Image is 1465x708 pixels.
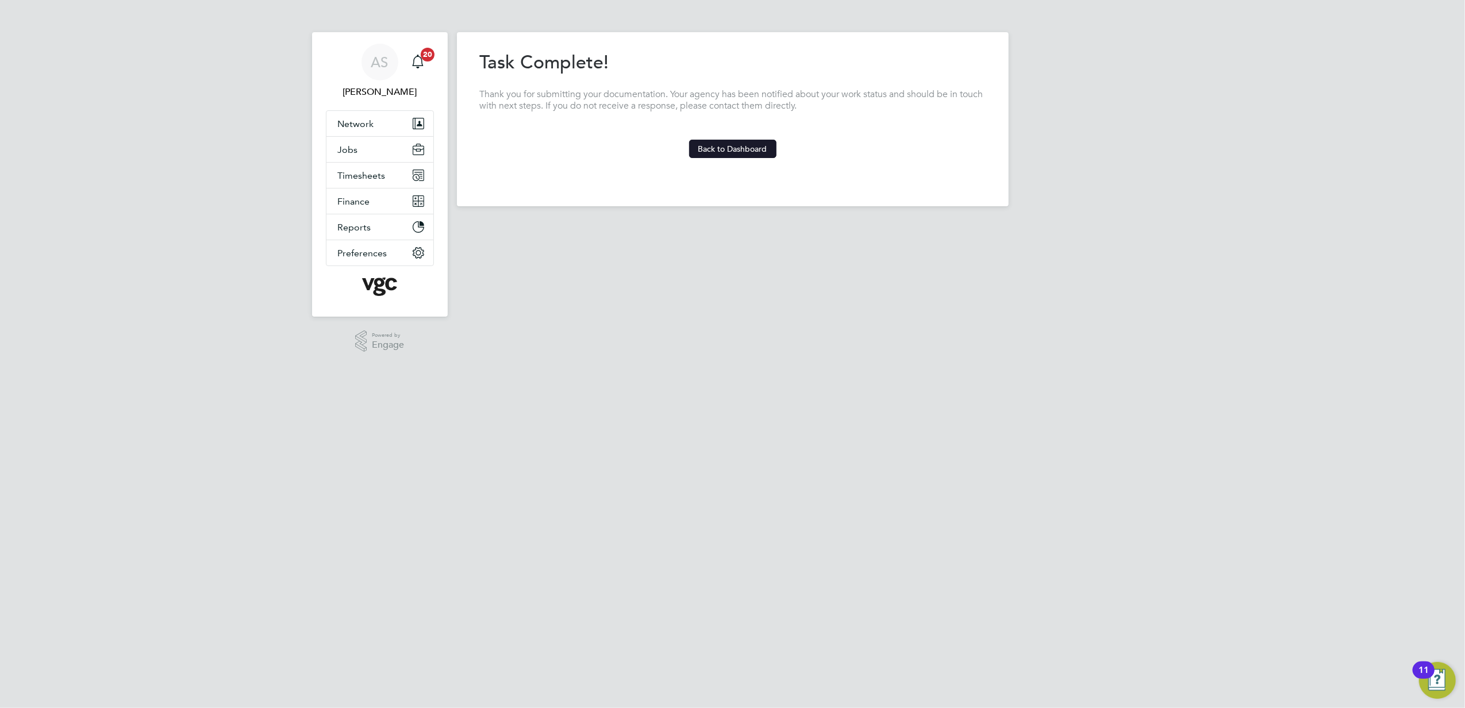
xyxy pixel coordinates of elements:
[338,118,374,129] span: Network
[338,222,371,233] span: Reports
[326,214,433,240] button: Reports
[326,188,433,214] button: Finance
[326,111,433,136] button: Network
[480,88,986,113] p: Thank you for submitting your documentation. Your agency has been notified about your work status...
[372,340,404,350] span: Engage
[421,48,434,61] span: 20
[406,44,429,80] a: 20
[326,278,434,296] a: Go to home page
[355,330,404,352] a: Powered byEngage
[326,163,433,188] button: Timesheets
[1419,662,1456,699] button: Open Resource Center, 11 new notifications
[372,330,404,340] span: Powered by
[362,278,397,296] img: vgcgroup-logo-retina.png
[1418,670,1429,685] div: 11
[312,32,448,317] nav: Main navigation
[371,55,389,70] span: AS
[326,85,434,99] span: Anna Slavova
[326,44,434,99] a: AS[PERSON_NAME]
[326,240,433,265] button: Preferences
[338,170,386,181] span: Timesheets
[338,248,387,259] span: Preferences
[326,137,433,162] button: Jobs
[338,144,358,155] span: Jobs
[480,51,609,75] h2: Task Complete!
[338,196,370,207] span: Finance
[689,140,776,158] button: Back to Dashboard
